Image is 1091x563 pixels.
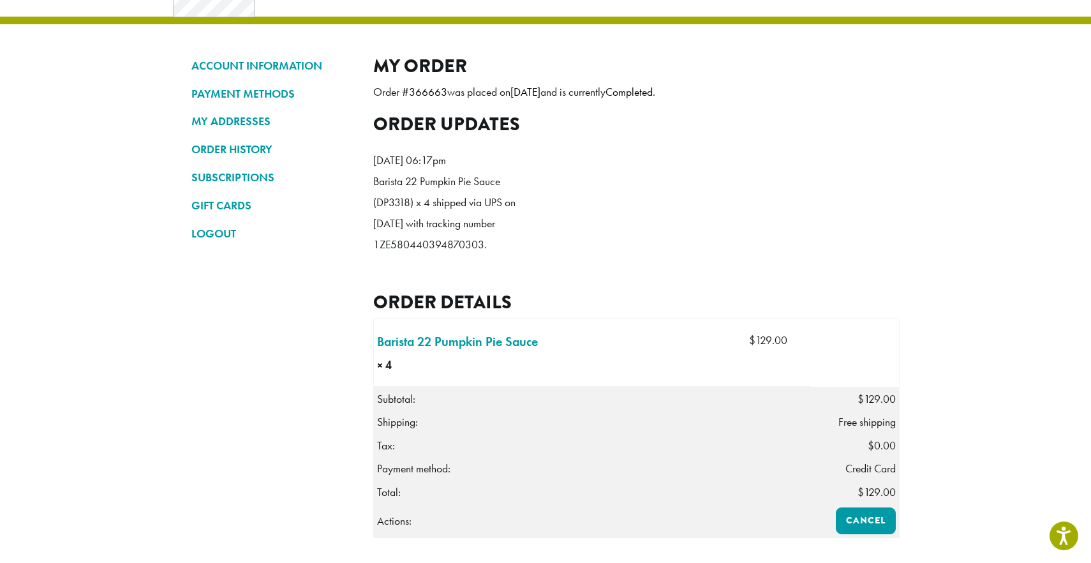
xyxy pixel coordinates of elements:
[749,333,755,347] span: $
[605,85,653,99] mark: Completed
[373,113,900,135] h2: Order updates
[373,291,900,313] h2: Order details
[191,110,354,132] a: MY ADDRESSES
[857,485,864,499] span: $
[749,333,787,347] bdi: 129.00
[374,434,810,457] th: Tax:
[373,55,900,77] h2: My Order
[373,171,520,255] p: Barista 22 Pumpkin Pie Sauce (DP3318) x 4 shipped via UPS on [DATE] with tracking number 1ZE58044...
[374,387,810,411] th: Subtotal:
[374,504,810,538] th: Actions:
[374,481,810,504] th: Total:
[810,410,899,433] td: Free shipping
[857,392,896,406] span: 129.00
[810,457,899,480] td: Credit Card
[377,332,538,351] a: Barista 22 Pumpkin Pie Sauce
[191,195,354,216] a: GIFT CARDS
[191,83,354,105] a: PAYMENT METHODS
[868,439,896,453] span: 0.00
[377,357,433,373] strong: × 4
[373,82,900,103] p: Order # was placed on and is currently .
[868,439,874,453] span: $
[510,85,540,99] mark: [DATE]
[373,150,520,171] p: [DATE] 06:17pm
[836,507,896,534] a: Cancel order 366663
[191,167,354,188] a: SUBSCRIPTIONS
[191,223,354,244] a: LOGOUT
[409,85,447,99] mark: 366663
[374,410,810,433] th: Shipping:
[857,392,864,406] span: $
[191,55,354,77] a: ACCOUNT INFORMATION
[374,457,810,480] th: Payment method:
[191,139,354,160] a: ORDER HISTORY
[857,485,896,499] span: 129.00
